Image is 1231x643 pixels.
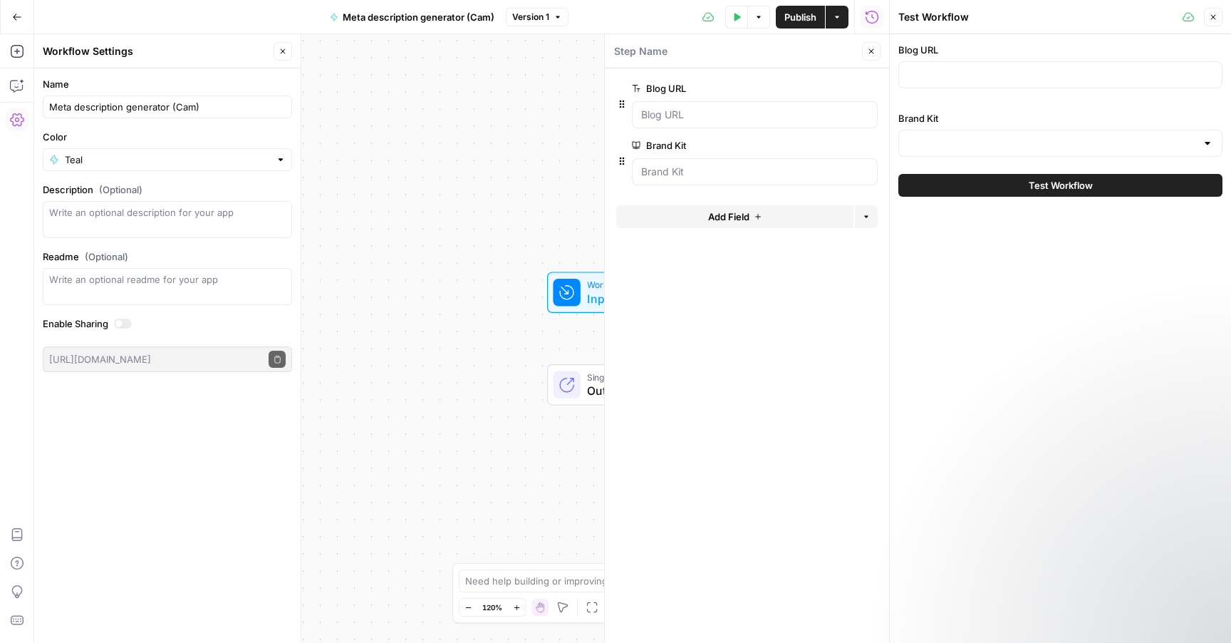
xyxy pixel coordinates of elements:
[321,6,503,29] button: Meta description generator (Cam)
[482,602,502,613] span: 120%
[343,10,494,24] span: Meta description generator (Cam)
[99,182,142,197] span: (Optional)
[43,130,292,144] label: Color
[43,250,292,264] label: Readme
[898,174,1222,197] button: Test Workflow
[632,81,797,96] label: Blog URL
[587,382,681,399] span: Output
[587,370,681,384] span: Single Output
[43,44,269,58] div: Workflow Settings
[632,138,797,153] label: Brand Kit
[587,278,672,292] span: Workflow
[784,10,816,24] span: Publish
[898,43,1222,57] label: Blog URL
[49,100,286,114] input: Untitled
[641,108,868,122] input: Blog URL
[500,272,765,313] div: WorkflowInput SettingsInputs
[616,205,853,228] button: Add Field
[641,165,868,179] input: Brand Kit
[43,317,292,331] label: Enable Sharing
[65,153,270,167] input: Teal
[776,6,825,29] button: Publish
[512,11,549,24] span: Version 1
[1029,178,1093,192] span: Test Workflow
[43,77,292,91] label: Name
[500,364,765,406] div: Single OutputOutputEnd
[708,210,749,224] span: Add Field
[43,182,292,197] label: Description
[506,8,568,26] button: Version 1
[587,290,672,307] span: Input Settings
[898,111,1222,125] label: Brand Kit
[85,250,128,264] span: (Optional)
